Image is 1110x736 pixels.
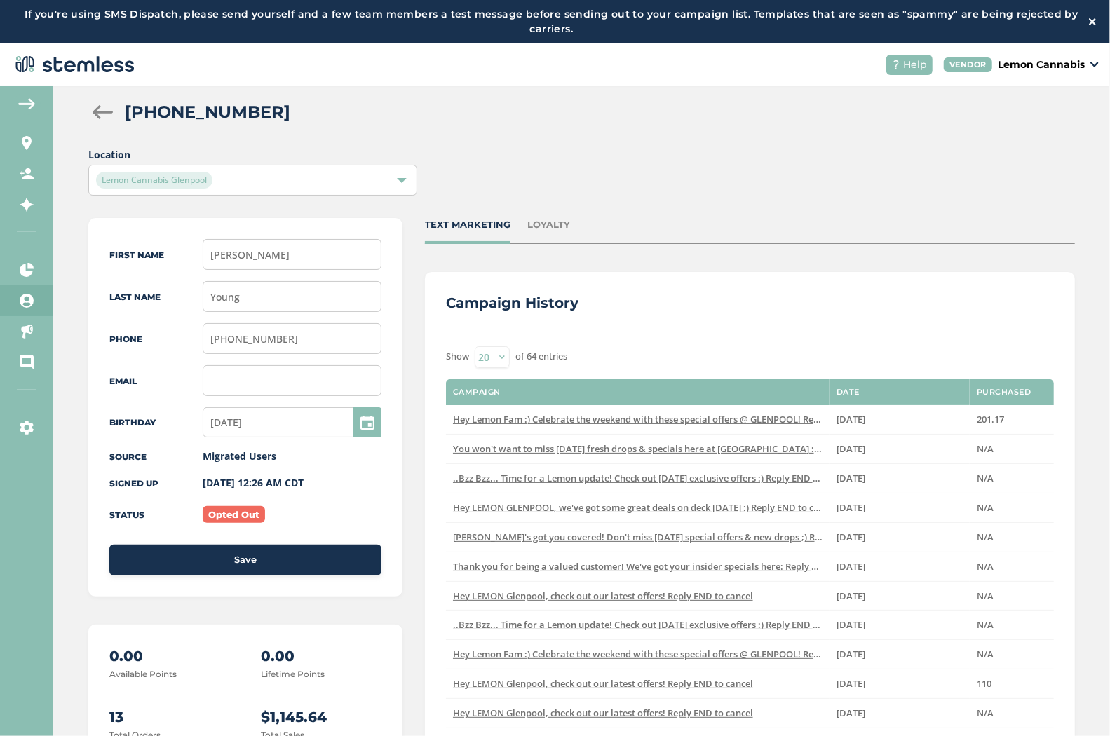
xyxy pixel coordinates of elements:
[446,293,578,313] h3: Campaign History
[837,560,865,573] span: [DATE]
[977,443,1047,455] label: N/A
[453,561,823,573] label: Thank you for being a valued customer! We've got your insider specials here: Reply END to cancel
[203,476,304,489] label: [DATE] 12:26 AM CDT
[977,531,1047,543] label: N/A
[977,619,1047,631] label: N/A
[903,57,927,72] span: Help
[453,414,823,425] label: Hey Lemon Fam :) Celebrate the weekend with these special offers @ GLENPOOL! Reply END to cancel
[203,449,276,463] label: Migrated Users
[261,707,387,728] p: $1,145.64
[977,648,1047,660] label: N/A
[977,590,994,602] span: N/A
[977,414,1047,425] label: 201.17
[453,619,823,631] label: ..Bzz Bzz... Time for a Lemon update! Check out today's exclusive offers :) Reply END to cancel
[109,707,236,728] p: 13
[109,292,161,302] label: Last Name
[837,388,860,397] label: Date
[453,648,888,660] span: Hey Lemon Fam :) Celebrate the weekend with these special offers @ GLENPOOL! Reply END to cancel
[977,678,1047,690] label: 110
[109,417,156,428] label: Birthday
[527,218,570,232] div: LOYALTY
[88,147,417,162] label: Location
[125,100,290,125] h2: [PHONE_NUMBER]
[453,707,753,719] span: Hey LEMON Glenpool, check out our latest offers! Reply END to cancel
[453,472,823,484] label: ..Bzz Bzz... Time for a Lemon update! Check out today's exclusive offers :) Reply END to cancel
[837,619,963,631] label: Jul 22 2024
[977,388,1031,397] label: Purchased
[837,678,963,690] label: Jul 16 2024
[1090,62,1099,67] img: icon_down-arrow-small-66adaf34.svg
[837,677,865,690] span: [DATE]
[109,334,142,344] label: Phone
[977,413,1004,425] span: 201.17
[453,590,753,602] span: Hey LEMON Glenpool, check out our latest offers! Reply END to cancel
[944,57,992,72] div: VENDOR
[837,414,963,425] label: Aug 10 2024
[109,376,137,386] label: Email
[837,502,963,514] label: Aug 3 2024
[977,560,994,573] span: N/A
[977,501,994,514] span: N/A
[453,443,823,455] label: You won't want to miss today's fresh drops & specials here at Lemon Glenpool :) Reply END to cancel
[977,618,994,631] span: N/A
[977,707,994,719] span: N/A
[203,506,265,523] label: Opted Out
[977,472,1047,484] label: N/A
[837,707,865,719] span: [DATE]
[977,707,1047,719] label: N/A
[18,98,35,109] img: icon-arrow-back-accent-c549486e.svg
[977,590,1047,602] label: N/A
[11,50,135,79] img: logo-dark-0685b13c.svg
[261,646,387,667] p: 0.00
[109,646,236,667] p: 0.00
[453,590,823,602] label: Hey LEMON Glenpool, check out our latest offers! Reply END to cancel
[453,531,895,543] span: [PERSON_NAME]'s got you covered! Don't miss [DATE] special offers & new drops ;) Reply END to cancel
[234,553,257,567] span: Save
[977,472,994,484] span: N/A
[977,502,1047,514] label: N/A
[1089,18,1096,25] img: icon-close-white-1ed751a3.svg
[203,407,381,437] input: MM/DD/YYYY
[109,669,177,679] label: Available Points
[837,531,963,543] label: Aug 2 2024
[1040,669,1110,736] iframe: Chat Widget
[96,172,212,189] span: Lemon Cannabis Glenpool
[453,388,501,397] label: Campaign
[837,472,865,484] span: [DATE]
[837,501,865,514] span: [DATE]
[453,502,823,514] label: Hey LEMON GLENPOOL, we've got some great deals on deck today :) Reply END to cancel
[109,250,164,260] label: First Name
[837,443,963,455] label: Aug 9 2024
[837,618,865,631] span: [DATE]
[515,350,567,364] label: of 64 entries
[109,451,147,462] label: Source
[837,413,865,425] span: [DATE]
[109,510,144,520] label: Status
[453,648,823,660] label: Hey Lemon Fam :) Celebrate the weekend with these special offers @ GLENPOOL! Reply END to cancel
[892,60,900,69] img: icon-help-white-03924b79.svg
[453,707,823,719] label: Hey LEMON Glenpool, check out our latest offers! Reply END to cancel
[837,472,963,484] label: Aug 7 2024
[977,531,994,543] span: N/A
[837,648,865,660] span: [DATE]
[837,531,865,543] span: [DATE]
[837,442,865,455] span: [DATE]
[109,545,381,575] button: Save
[837,561,963,573] label: Jul 31 2024
[425,218,510,232] div: TEXT MARKETING
[453,501,837,514] span: Hey LEMON GLENPOOL, we've got some great deals on deck [DATE] :) Reply END to cancel
[453,531,823,543] label: Lemon's got you covered! Don't miss today's special offers & new drops ;) Reply END to cancel
[453,560,871,573] span: Thank you for being a valued customer! We've got your insider specials here: Reply END to cancel
[109,478,158,489] label: Signed up
[977,677,991,690] span: 110
[977,648,994,660] span: N/A
[998,57,1085,72] p: Lemon Cannabis
[837,707,963,719] label: Jul 13 2024
[977,561,1047,573] label: N/A
[837,648,963,660] label: Jul 20 2024
[453,472,851,484] span: ..Bzz Bzz... Time for a Lemon update! Check out [DATE] exclusive offers :) Reply END to cancel
[453,678,823,690] label: Hey LEMON Glenpool, check out our latest offers! Reply END to cancel
[837,590,865,602] span: [DATE]
[446,350,469,364] label: Show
